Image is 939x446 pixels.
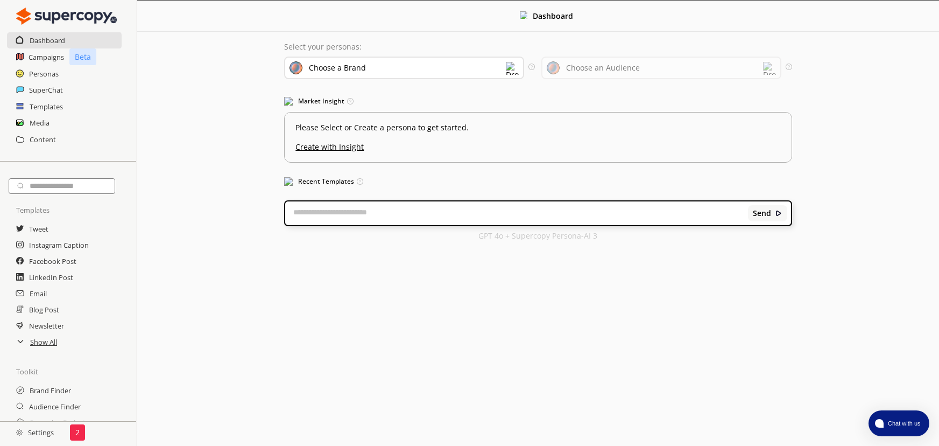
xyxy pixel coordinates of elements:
[547,61,560,74] img: Audience Icon
[29,82,63,98] a: SuperChat
[884,419,923,428] span: Chat with us
[30,382,71,399] a: Brand Finder
[869,410,929,436] button: atlas-launcher
[506,62,519,75] img: Dropdown Icon
[16,5,117,27] img: Close
[29,253,76,269] a: Facebook Post
[775,210,782,217] img: Close
[284,173,792,190] h3: Recent Templates
[566,64,640,72] div: Choose an Audience
[284,43,792,51] p: Select your personas:
[284,97,293,106] img: Market Insight
[284,177,293,186] img: Popular Templates
[30,99,63,115] a: Templates
[478,232,597,240] p: GPT 4o + Supercopy Persona-AI 3
[520,11,527,19] img: Close
[753,209,771,218] b: Send
[69,48,96,65] p: Beta
[295,137,780,151] u: Create with Insight
[29,66,59,82] a: Personas
[16,429,23,436] img: Close
[75,428,80,437] p: 2
[29,302,59,318] a: Blog Post
[30,115,50,131] a: Media
[295,123,780,132] p: Please Select or Create a persona to get started.
[357,178,363,185] img: Tooltip Icon
[309,64,366,72] div: Choose a Brand
[29,49,64,65] a: Campaigns
[29,415,99,431] a: Campaign Brainstorm
[786,64,792,70] img: Tooltip Icon
[528,64,535,70] img: Tooltip Icon
[29,318,64,334] a: Newsletter
[29,399,81,415] a: Audience Finder
[30,32,65,48] a: Dashboard
[533,11,573,21] b: Dashboard
[29,221,48,237] a: Tweet
[290,61,302,74] img: Brand Icon
[29,237,89,253] a: Instagram Caption
[29,269,73,285] a: LinkedIn Post
[284,93,792,109] h3: Market Insight
[763,62,776,75] img: Dropdown Icon
[30,334,57,350] a: Show All
[30,131,56,148] a: Content
[347,98,354,104] img: Tooltip Icon
[30,285,47,302] a: Email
